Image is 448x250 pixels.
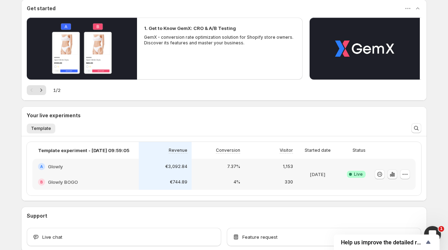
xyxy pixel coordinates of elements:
[227,164,240,169] p: 7.37%
[234,179,240,185] p: 4%
[305,148,331,153] p: Started date
[165,164,187,169] p: €3,092.84
[354,171,363,177] span: Live
[341,239,424,246] span: Help us improve the detailed report for A/B campaigns
[53,87,61,94] span: 1 / 2
[310,18,420,80] button: Play video
[341,238,433,246] button: Show survey - Help us improve the detailed report for A/B campaigns
[48,163,63,170] h2: Glowly
[40,164,43,169] h2: A
[353,148,366,153] p: Status
[411,123,421,133] button: Search and filter results
[27,85,46,95] nav: Pagination
[169,148,187,153] p: Revenue
[170,179,187,185] p: €744.89
[424,226,441,243] iframe: Intercom live chat
[216,148,240,153] p: Conversion
[27,5,56,12] h3: Get started
[438,226,444,232] span: 1
[27,112,81,119] h3: Your live experiments
[48,179,78,186] h2: Glowly BOGO
[27,212,47,219] h3: Support
[42,233,62,240] span: Live chat
[144,35,295,46] p: GemX - conversion rate optimization solution for Shopify store owners. Discover its features and ...
[38,147,129,154] p: Template experiment - [DATE] 09:59:05
[242,233,278,240] span: Feature request
[40,180,43,184] h2: B
[36,85,46,95] button: Next
[280,148,293,153] p: Visitor
[285,179,293,185] p: 330
[310,171,325,178] p: [DATE]
[31,126,51,131] span: Template
[144,25,236,32] h2: 1. Get to Know GemX: CRO & A/B Testing
[283,164,293,169] p: 1,153
[27,18,137,80] button: Play video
